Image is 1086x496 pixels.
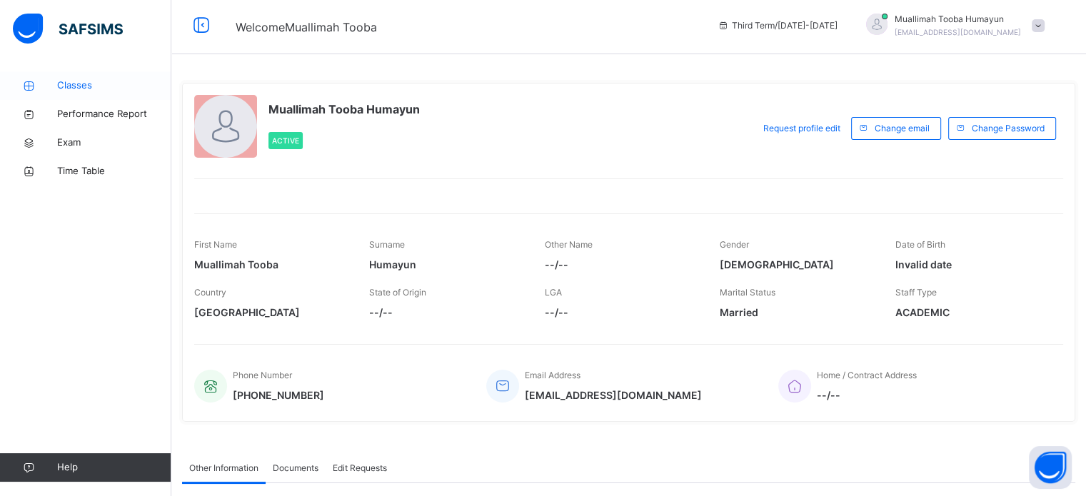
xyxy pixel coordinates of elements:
span: [EMAIL_ADDRESS][DOMAIN_NAME] [525,388,702,403]
span: Muallimah Tooba [194,257,348,272]
span: Muallimah Tooba Humayun [895,13,1021,26]
span: Time Table [57,164,171,178]
span: Change Password [972,122,1045,135]
span: --/-- [545,257,698,272]
span: Date of Birth [895,239,945,250]
span: --/-- [545,305,698,320]
span: Marital Status [720,287,775,298]
span: Staff Type [895,287,937,298]
span: Active [272,136,299,145]
span: Request profile edit [763,122,840,135]
span: Muallimah Tooba Humayun [268,101,420,118]
span: Change email [875,122,930,135]
span: [PHONE_NUMBER] [233,388,324,403]
span: Country [194,287,226,298]
span: State of Origin [369,287,426,298]
span: Help [57,460,171,475]
span: [DEMOGRAPHIC_DATA] [720,257,873,272]
span: [EMAIL_ADDRESS][DOMAIN_NAME] [895,28,1021,36]
span: Home / Contract Address [817,370,917,380]
span: session/term information [718,19,838,32]
span: First Name [194,239,237,250]
img: safsims [13,14,123,44]
span: ACADEMIC [895,305,1049,320]
span: Edit Requests [333,462,387,475]
span: --/-- [369,305,523,320]
span: Classes [57,79,171,93]
button: Open asap [1029,446,1072,489]
span: [GEOGRAPHIC_DATA] [194,305,348,320]
span: Phone Number [233,370,292,380]
span: Other Name [545,239,593,250]
span: Married [720,305,873,320]
div: Muallimah ToobaHumayun [852,13,1052,39]
span: Documents [273,462,318,475]
span: Performance Report [57,107,171,121]
span: Invalid date [895,257,1049,272]
span: Surname [369,239,405,250]
span: LGA [545,287,562,298]
span: Welcome Muallimah Tooba [236,20,377,34]
span: Email Address [525,370,580,380]
span: Humayun [369,257,523,272]
span: --/-- [817,388,917,403]
span: Other Information [189,462,258,475]
span: Exam [57,136,171,150]
span: Gender [720,239,749,250]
